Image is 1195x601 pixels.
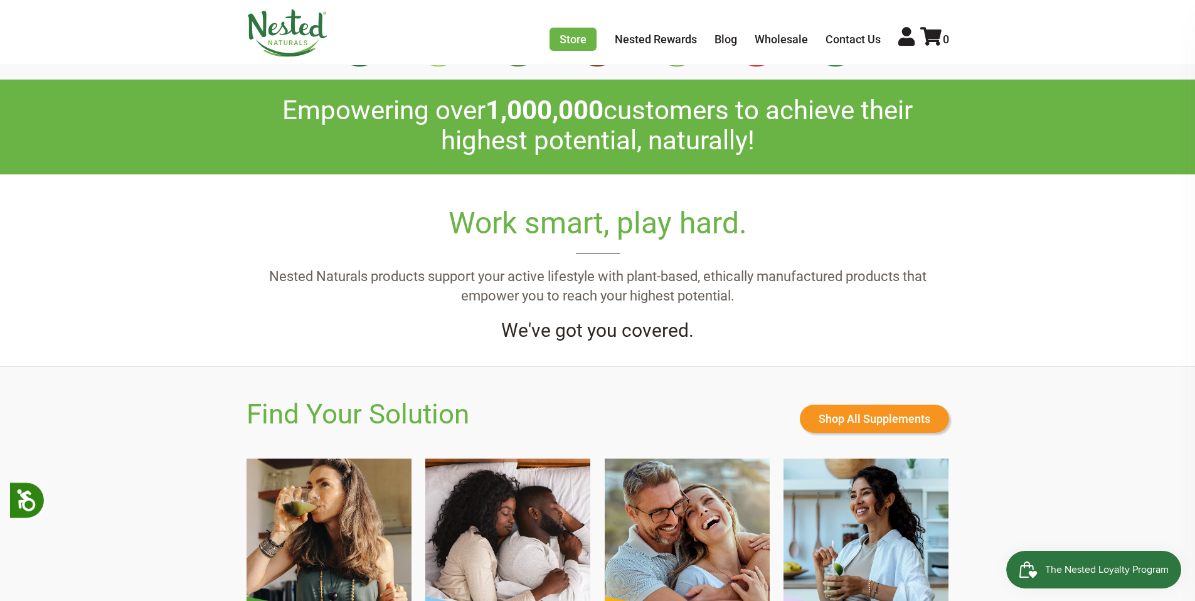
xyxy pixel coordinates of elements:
[943,33,949,46] span: 0
[247,95,949,156] h2: Empowering over customers to achieve their highest potential, naturally!
[486,95,603,125] span: 1,000,000
[550,28,597,51] a: Store
[247,9,328,57] img: Nested Naturals
[714,33,737,46] a: Blog
[247,320,949,342] h4: We've got you covered.
[247,267,949,306] p: Nested Naturals products support your active lifestyle with plant-based, ethically manufactured p...
[247,206,949,253] h2: Work smart, play hard.
[826,33,881,46] a: Contact Us
[800,405,949,433] a: Shop All Supplements
[247,398,469,430] h2: Find Your Solution
[920,33,949,46] a: 0
[1006,551,1182,588] iframe: Button to open loyalty program pop-up
[755,33,808,46] a: Wholesale
[615,33,697,46] a: Nested Rewards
